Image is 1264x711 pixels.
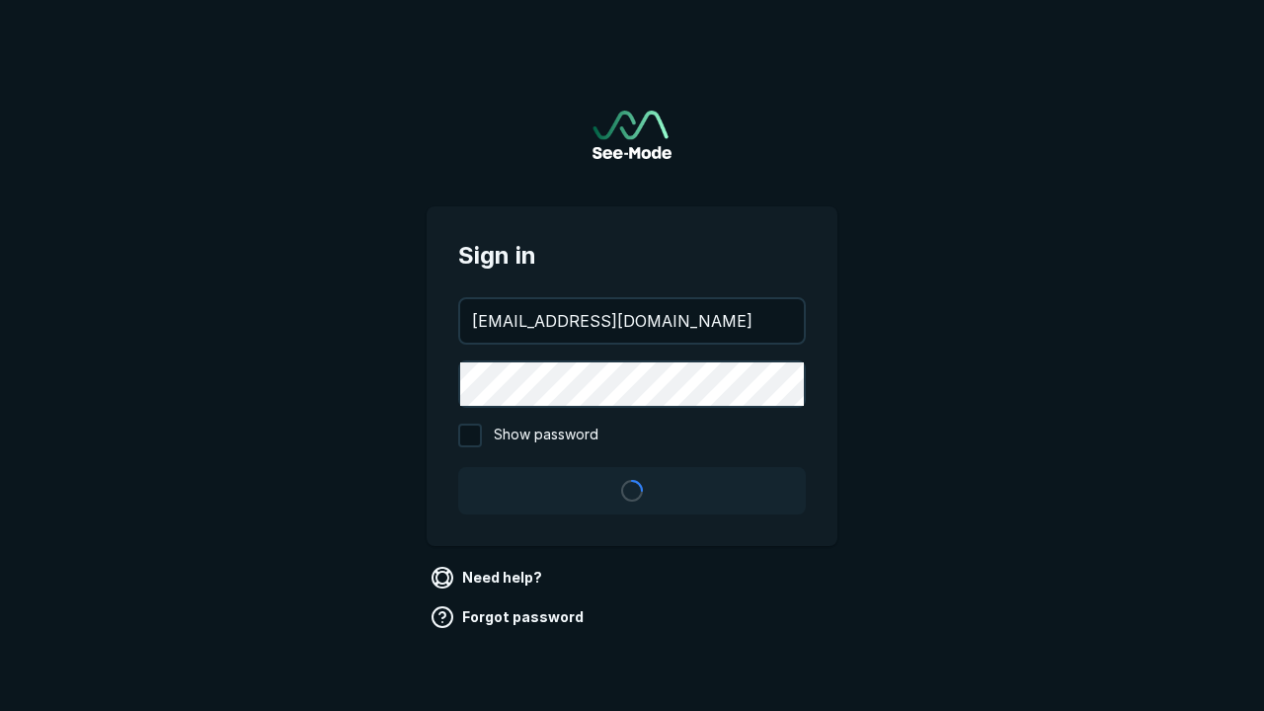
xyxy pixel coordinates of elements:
a: Go to sign in [592,111,671,159]
span: Show password [494,424,598,447]
a: Need help? [427,562,550,593]
a: Forgot password [427,601,592,633]
span: Sign in [458,238,806,274]
input: your@email.com [460,299,804,343]
img: See-Mode Logo [592,111,671,159]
